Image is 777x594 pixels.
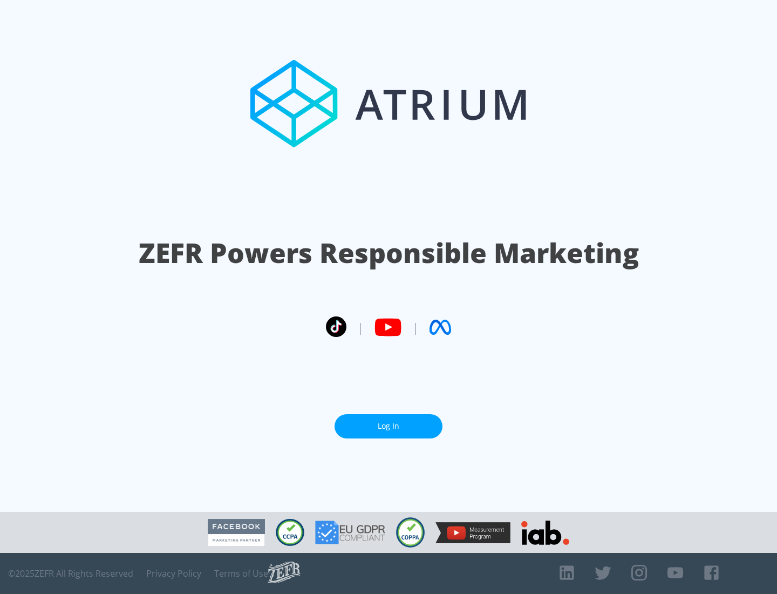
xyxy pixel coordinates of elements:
img: CCPA Compliant [276,519,304,546]
a: Privacy Policy [146,568,201,579]
img: GDPR Compliant [315,521,385,544]
a: Terms of Use [214,568,268,579]
a: Log In [335,414,442,438]
img: Facebook Marketing Partner [208,519,265,546]
img: YouTube Measurement Program [435,522,510,543]
span: | [412,319,419,335]
span: © 2025 ZEFR All Rights Reserved [8,568,133,579]
img: IAB [521,521,569,545]
span: | [357,319,364,335]
img: COPPA Compliant [396,517,425,548]
h1: ZEFR Powers Responsible Marketing [139,234,639,272]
